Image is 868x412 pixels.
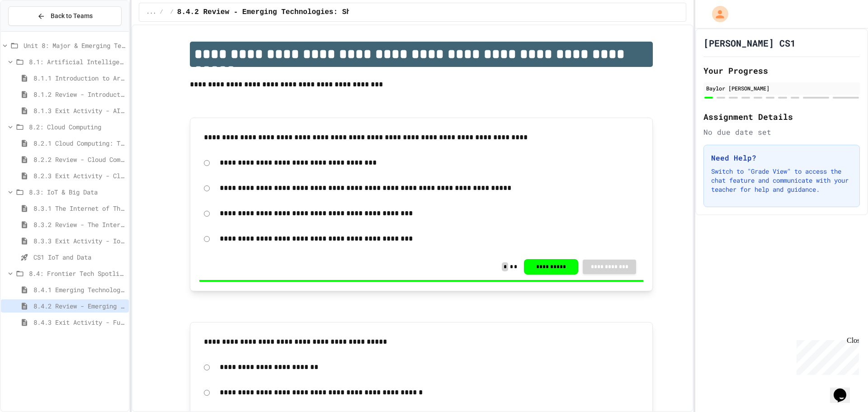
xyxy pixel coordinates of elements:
span: 8.1.1 Introduction to Artificial Intelligence [33,73,125,83]
span: 8.4.1 Emerging Technologies: Shaping Our Digital Future [33,285,125,294]
iframe: chat widget [793,336,859,375]
span: 8.3.2 Review - The Internet of Things and Big Data [33,220,125,229]
div: Baylor [PERSON_NAME] [706,84,857,92]
span: 8.3: IoT & Big Data [29,187,125,197]
span: Back to Teams [51,11,93,21]
h2: Your Progress [703,64,860,77]
span: / [170,9,174,16]
h3: Need Help? [711,152,852,163]
span: / [160,9,163,16]
span: Unit 8: Major & Emerging Technologies [24,41,125,50]
div: My Account [703,4,731,24]
span: 8.3.3 Exit Activity - IoT Data Detective Challenge [33,236,125,246]
span: 8.4.3 Exit Activity - Future Tech Challenge [33,317,125,327]
span: 8.4.2 Review - Emerging Technologies: Shaping Our Digital Future [33,301,125,311]
span: 8.2.2 Review - Cloud Computing [33,155,125,164]
p: Switch to "Grade View" to access the chat feature and communicate with your teacher for help and ... [711,167,852,194]
span: 8.2.1 Cloud Computing: Transforming the Digital World [33,138,125,148]
span: 8.2.3 Exit Activity - Cloud Service Detective [33,171,125,180]
span: 8.1.2 Review - Introduction to Artificial Intelligence [33,90,125,99]
span: 8.3.1 The Internet of Things and Big Data: Our Connected Digital World [33,204,125,213]
span: 8.2: Cloud Computing [29,122,125,132]
h2: Assignment Details [703,110,860,123]
div: Chat with us now!Close [4,4,62,57]
span: ... [146,9,156,16]
h1: [PERSON_NAME] CS1 [703,37,796,49]
span: 8.1: Artificial Intelligence Basics [29,57,125,66]
span: 8.1.3 Exit Activity - AI Detective [33,106,125,115]
iframe: chat widget [830,376,859,403]
span: CS1 IoT and Data [33,252,125,262]
span: 8.4.2 Review - Emerging Technologies: Shaping Our Digital Future [177,7,455,18]
div: No due date set [703,127,860,137]
span: 8.4: Frontier Tech Spotlight [29,269,125,278]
